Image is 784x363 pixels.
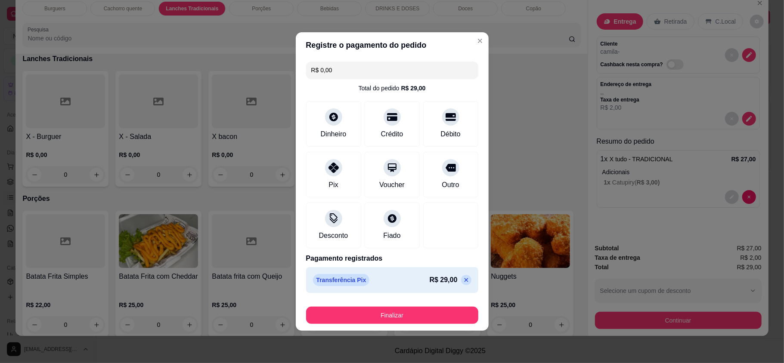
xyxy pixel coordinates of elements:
button: Finalizar [306,307,478,324]
div: Pix [328,180,338,190]
div: Débito [440,129,460,139]
p: Pagamento registrados [306,253,478,264]
button: Close [473,34,487,48]
div: Crédito [381,129,403,139]
div: R$ 29,00 [401,84,426,92]
input: Ex.: hambúrguer de cordeiro [311,62,473,79]
div: Voucher [379,180,405,190]
p: R$ 29,00 [430,275,458,285]
div: Dinheiro [321,129,347,139]
p: Transferência Pix [313,274,370,286]
div: Outro [442,180,459,190]
div: Desconto [319,231,348,241]
div: Total do pedido [359,84,426,92]
div: Fiado [383,231,400,241]
header: Registre o pagamento do pedido [296,32,489,58]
